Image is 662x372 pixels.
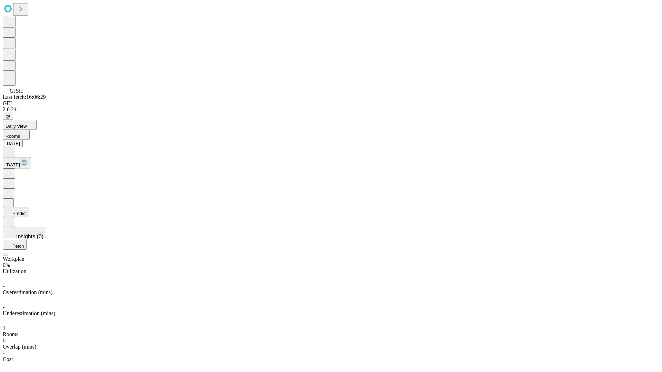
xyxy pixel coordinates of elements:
[3,289,52,295] span: Overestimation (mins)
[3,256,24,262] span: Workplan
[3,207,29,217] button: Predict
[3,310,55,316] span: Underestimation (mins)
[3,130,30,140] button: Rooms
[3,120,37,130] button: Daily View
[3,157,31,168] button: [DATE]
[3,338,6,343] span: 0
[6,134,20,139] span: Rooms
[10,88,23,94] span: GJSH
[3,331,18,337] span: Rooms
[6,162,20,167] span: [DATE]
[3,283,4,289] span: -
[3,94,46,100] span: Last fetch: 16:06:29
[3,227,46,238] button: Insights (0)
[3,268,26,274] span: Utilization
[6,124,27,129] span: Daily View
[3,106,659,113] div: 2.0.241
[3,113,13,120] button: @
[3,304,4,310] span: -
[3,350,4,356] span: -
[3,325,6,331] span: 1
[3,262,10,268] span: 0%
[6,114,10,119] span: @
[3,356,13,362] span: Cost
[3,140,23,147] button: [DATE]
[3,100,659,106] div: GEI
[3,344,36,350] span: Overlap (mins)
[3,240,27,250] button: Fetch
[16,234,43,239] span: Insights (0)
